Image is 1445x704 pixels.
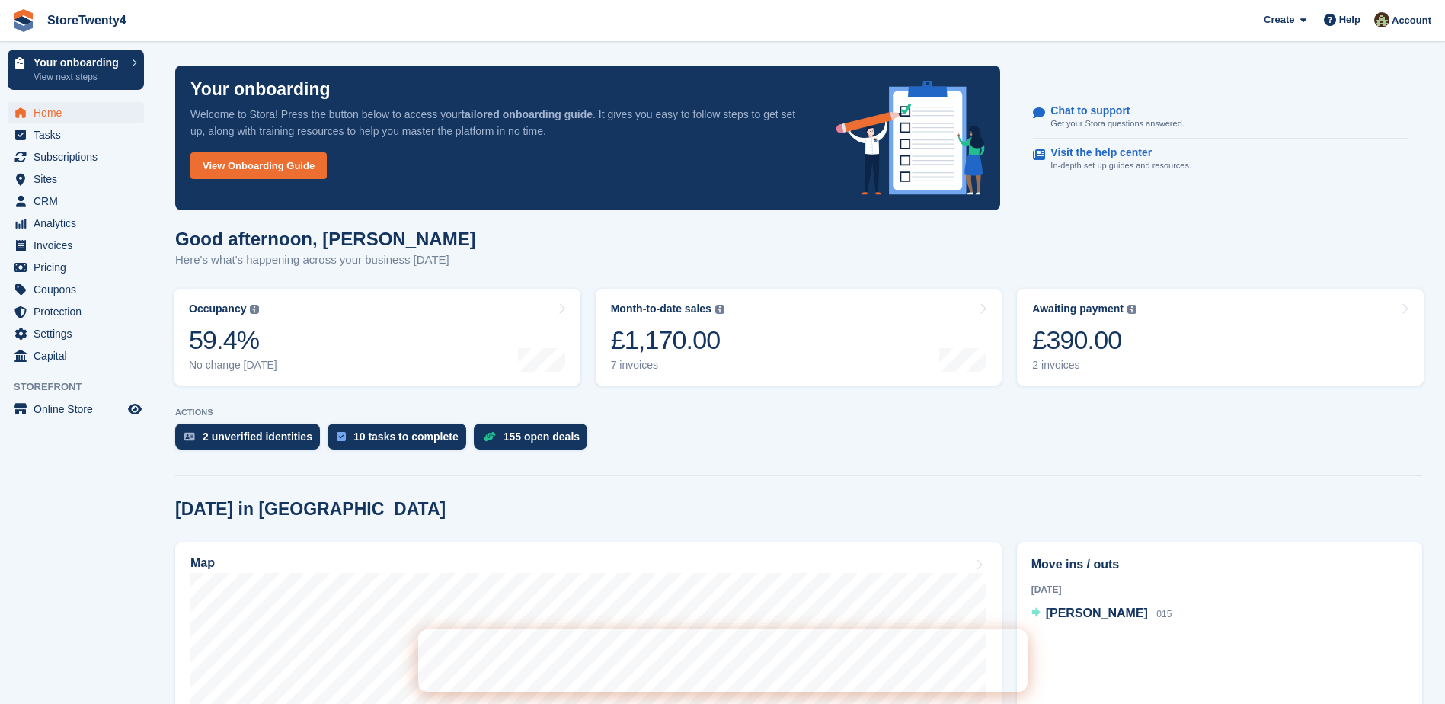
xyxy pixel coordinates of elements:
a: StoreTwenty4 [41,8,133,33]
div: Month-to-date sales [611,302,711,315]
img: onboarding-info-6c161a55d2c0e0a8cae90662b2fe09162a5109e8cc188191df67fb4f79e88e88.svg [836,81,986,195]
span: Subscriptions [34,146,125,168]
div: 10 tasks to complete [353,430,459,443]
p: ACTIONS [175,408,1422,418]
span: Sites [34,168,125,190]
a: Visit the help center In-depth set up guides and resources. [1033,139,1408,180]
a: menu [8,345,144,366]
p: Chat to support [1050,104,1172,117]
p: In-depth set up guides and resources. [1050,159,1191,172]
a: View Onboarding Guide [190,152,327,179]
p: Your onboarding [190,81,331,98]
a: menu [8,398,144,420]
div: No change [DATE] [189,359,277,372]
a: 2 unverified identities [175,424,328,457]
h2: Move ins / outs [1031,555,1408,574]
span: Storefront [14,379,152,395]
a: menu [8,102,144,123]
a: Chat to support Get your Stora questions answered. [1033,97,1408,139]
a: Your onboarding View next steps [8,50,144,90]
a: Awaiting payment £390.00 2 invoices [1017,289,1424,386]
p: Here's what's happening across your business [DATE] [175,251,476,269]
img: stora-icon-8386f47178a22dfd0bd8f6a31ec36ba5ce8667c1dd55bd0f319d3a0aa187defe.svg [12,9,35,32]
p: Welcome to Stora! Press the button below to access your . It gives you easy to follow steps to ge... [190,106,812,139]
a: Occupancy 59.4% No change [DATE] [174,289,580,386]
a: 10 tasks to complete [328,424,474,457]
a: Month-to-date sales £1,170.00 7 invoices [596,289,1002,386]
span: CRM [34,190,125,212]
div: 2 unverified identities [203,430,312,443]
img: icon-info-grey-7440780725fd019a000dd9b08b2336e03edf1995a4989e88bcd33f0948082b44.svg [1127,305,1136,314]
span: Tasks [34,124,125,146]
span: Pricing [34,257,125,278]
span: Capital [34,345,125,366]
img: Lee Hanlon [1374,12,1389,27]
div: Occupancy [189,302,246,315]
span: Analytics [34,213,125,234]
a: menu [8,168,144,190]
a: 155 open deals [474,424,595,457]
span: Coupons [34,279,125,300]
strong: tailored onboarding guide [461,108,593,120]
div: 155 open deals [504,430,580,443]
a: menu [8,235,144,256]
h2: Map [190,556,215,570]
p: Visit the help center [1050,146,1179,159]
div: £390.00 [1032,325,1136,356]
div: £1,170.00 [611,325,724,356]
span: Settings [34,323,125,344]
a: menu [8,146,144,168]
div: [DATE] [1031,583,1408,597]
span: Home [34,102,125,123]
a: menu [8,279,144,300]
a: Preview store [126,400,144,418]
img: icon-info-grey-7440780725fd019a000dd9b08b2336e03edf1995a4989e88bcd33f0948082b44.svg [715,305,724,314]
a: menu [8,190,144,212]
a: menu [8,323,144,344]
span: [PERSON_NAME] [1046,606,1148,619]
img: deal-1b604bf984904fb50ccaf53a9ad4b4a5d6e5aea283cecdc64d6e3604feb123c2.svg [483,431,496,442]
a: menu [8,124,144,146]
h2: [DATE] in [GEOGRAPHIC_DATA] [175,499,446,520]
span: 015 [1156,609,1172,619]
div: 2 invoices [1032,359,1136,372]
p: View next steps [34,70,124,84]
p: Your onboarding [34,57,124,68]
iframe: Intercom live chat banner [418,629,1028,692]
span: Online Store [34,398,125,420]
p: Get your Stora questions answered. [1050,117,1184,130]
a: menu [8,301,144,322]
img: icon-info-grey-7440780725fd019a000dd9b08b2336e03edf1995a4989e88bcd33f0948082b44.svg [250,305,259,314]
a: menu [8,257,144,278]
h1: Good afternoon, [PERSON_NAME] [175,229,476,249]
span: Create [1264,12,1294,27]
span: Account [1392,13,1431,28]
img: verify_identity-adf6edd0f0f0b5bbfe63781bf79b02c33cf7c696d77639b501bdc392416b5a36.svg [184,432,195,441]
a: [PERSON_NAME] 015 [1031,604,1172,624]
div: Awaiting payment [1032,302,1124,315]
span: Invoices [34,235,125,256]
a: menu [8,213,144,234]
span: Help [1339,12,1360,27]
div: 59.4% [189,325,277,356]
div: 7 invoices [611,359,724,372]
img: task-75834270c22a3079a89374b754ae025e5fb1db73e45f91037f5363f120a921f8.svg [337,432,346,441]
span: Protection [34,301,125,322]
